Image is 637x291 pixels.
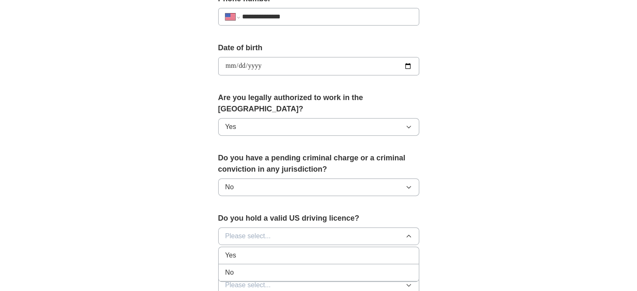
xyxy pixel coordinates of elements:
label: Date of birth [218,42,419,54]
span: Please select... [225,280,271,290]
span: Yes [225,122,236,132]
label: Do you have a pending criminal charge or a criminal conviction in any jurisdiction? [218,152,419,175]
button: Yes [218,118,419,136]
span: No [225,182,234,192]
span: Yes [225,250,236,260]
button: No [218,178,419,196]
span: Please select... [225,231,271,241]
label: Are you legally authorized to work in the [GEOGRAPHIC_DATA]? [218,92,419,115]
span: No [225,268,234,278]
button: Please select... [218,227,419,245]
label: Do you hold a valid US driving licence? [218,213,419,224]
